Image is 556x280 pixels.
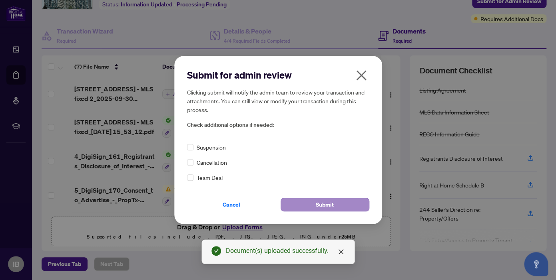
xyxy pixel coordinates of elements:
[223,198,240,211] span: Cancel
[281,198,369,211] button: Submit
[337,247,345,256] a: Close
[211,246,221,256] span: check-circle
[316,198,334,211] span: Submit
[187,198,276,211] button: Cancel
[187,88,369,114] h5: Clicking submit will notify the admin team to review your transaction and attachments. You can st...
[197,143,226,152] span: Suspension
[524,252,548,276] button: Open asap
[355,69,368,82] span: close
[187,120,369,130] span: Check additional options if needed:
[338,248,344,255] span: close
[197,173,223,182] span: Team Deal
[197,158,227,167] span: Cancellation
[226,246,345,256] div: Document(s) uploaded successfully.
[187,69,369,81] h2: Submit for admin review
